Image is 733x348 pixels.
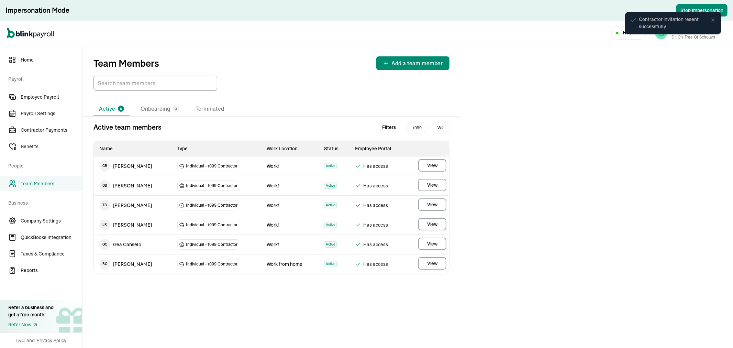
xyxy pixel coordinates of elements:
span: Work1 [267,222,279,228]
span: Active [324,183,337,189]
span: T&C [16,337,25,344]
span: Has access [355,240,402,249]
span: Privacy Policy [37,337,67,344]
th: Work Location [261,141,319,156]
button: Add a team member [376,56,449,70]
button: Stop Impersonation [676,4,728,17]
span: View [427,201,437,208]
span: Individual - 1099 Contractor [186,261,237,268]
li: Terminated [190,102,230,116]
a: Refer Now [8,321,54,328]
span: Contractor Payments [21,127,82,134]
span: Has access [355,201,402,209]
span: Has access [355,260,402,268]
span: Has access [355,221,402,229]
span: Work1 [267,241,279,248]
span: Work1 [267,202,279,208]
span: Business [8,193,78,212]
button: View [418,198,446,211]
span: Active [324,202,337,208]
span: W2 [432,122,449,133]
span: Employee Portal [355,145,392,152]
th: Status [319,141,350,156]
button: View [418,218,446,230]
span: 1099 [407,122,427,133]
span: Payroll [8,69,78,88]
th: Name [94,141,172,156]
span: Contractor invitation resent successfully [639,16,714,30]
span: T B [99,200,110,211]
th: Type [172,141,261,156]
td: [PERSON_NAME] [94,176,172,195]
button: View [418,238,446,250]
td: [PERSON_NAME] [94,156,172,176]
span: Work1 [267,163,279,169]
input: TextInput [93,76,217,91]
span: G C [99,239,110,250]
span: Has access [355,182,402,190]
span: Work1 [267,183,279,189]
td: [PERSON_NAME] [94,196,172,215]
span: Company Settings [21,217,82,225]
p: Team Members [93,58,159,69]
span: Active [324,222,337,228]
span: QuickBooks Integration [21,234,82,241]
span: People [8,155,78,175]
span: Active [324,261,337,267]
span: Has access [355,162,402,170]
span: Reports [21,267,82,274]
span: Home [21,56,82,64]
span: Payroll Settings [21,110,82,117]
span: C B [99,161,110,172]
span: View [427,221,437,228]
li: Onboarding [135,102,185,116]
span: Individual - 1099 Contractor [186,241,237,248]
div: Impersonation Mode [5,6,69,15]
span: View [427,182,437,188]
td: [PERSON_NAME] [94,254,172,274]
span: Team Members [21,180,82,187]
span: Individual - 1099 Contractor [186,163,237,170]
span: Filters [382,124,396,131]
span: View [427,162,437,169]
button: Help [611,26,647,40]
span: 6 [120,106,122,111]
span: View [427,240,437,247]
div: Refer a business and get a free month! [8,304,54,318]
span: D B [99,180,110,191]
span: Active [324,163,337,169]
span: 3 [175,106,177,111]
span: View [427,260,437,267]
td: Gea Canselo [94,235,172,254]
span: Individual - 1099 Contractor [186,221,237,228]
span: Work from home [267,261,302,267]
span: L R [99,219,110,230]
span: Benefits [21,143,82,150]
p: Active team members [93,122,162,132]
span: Taxes & Compliance [21,250,82,258]
button: View [418,257,446,270]
li: Active [93,102,130,116]
td: [PERSON_NAME] [94,215,172,235]
span: Employee Payroll [21,94,82,101]
iframe: Chat Widget [619,274,733,348]
span: Active [324,241,337,248]
nav: Global [7,23,54,43]
span: B C [99,259,110,270]
span: Individual - 1099 Contractor [186,202,237,209]
span: Individual - 1099 Contractor [186,182,237,189]
button: View [418,159,446,172]
span: Add a team member [391,59,443,67]
button: View [418,179,446,191]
